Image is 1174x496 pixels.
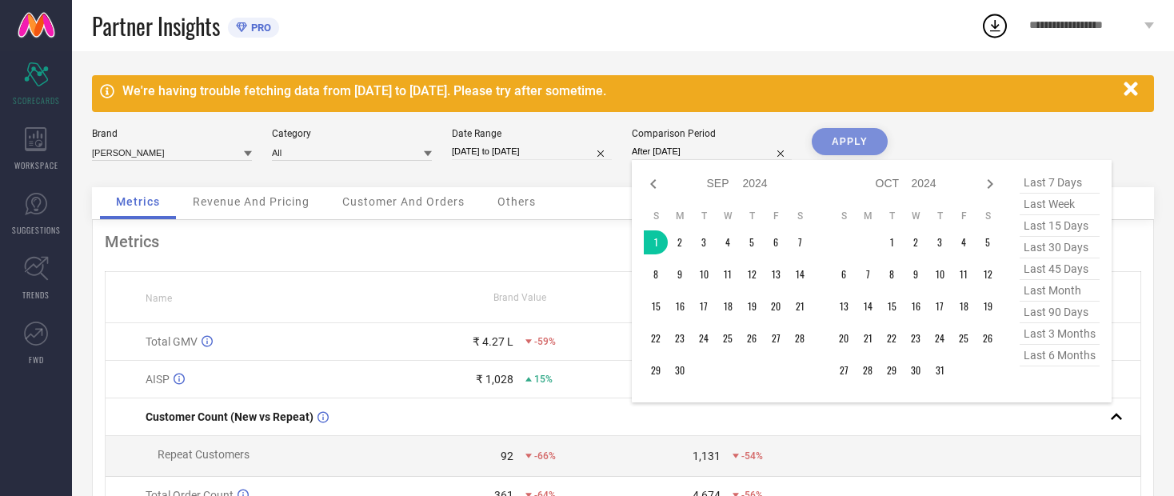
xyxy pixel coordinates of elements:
[976,326,1000,350] td: Sat Oct 26 2024
[1020,302,1100,323] span: last 90 days
[880,262,904,286] td: Tue Oct 08 2024
[272,128,432,139] div: Category
[644,262,668,286] td: Sun Sep 08 2024
[788,294,812,318] td: Sat Sep 21 2024
[247,22,271,34] span: PRO
[1020,194,1100,215] span: last week
[832,358,856,382] td: Sun Oct 27 2024
[158,448,250,461] span: Repeat Customers
[740,294,764,318] td: Thu Sep 19 2024
[29,354,44,366] span: FWD
[832,326,856,350] td: Sun Oct 20 2024
[880,230,904,254] td: Tue Oct 01 2024
[904,210,928,222] th: Wednesday
[788,262,812,286] td: Sat Sep 14 2024
[473,335,513,348] div: ₹ 4.27 L
[146,335,198,348] span: Total GMV
[12,224,61,236] span: SUGGESTIONS
[928,230,952,254] td: Thu Oct 03 2024
[14,159,58,171] span: WORKSPACE
[764,326,788,350] td: Fri Sep 27 2024
[928,262,952,286] td: Thu Oct 10 2024
[668,326,692,350] td: Mon Sep 23 2024
[764,230,788,254] td: Fri Sep 06 2024
[788,230,812,254] td: Sat Sep 07 2024
[904,262,928,286] td: Wed Oct 09 2024
[92,128,252,139] div: Brand
[146,410,313,423] span: Customer Count (New vs Repeat)
[692,262,716,286] td: Tue Sep 10 2024
[716,230,740,254] td: Wed Sep 04 2024
[976,230,1000,254] td: Sat Oct 05 2024
[952,262,976,286] td: Fri Oct 11 2024
[692,210,716,222] th: Tuesday
[668,230,692,254] td: Mon Sep 02 2024
[952,326,976,350] td: Fri Oct 25 2024
[22,289,50,301] span: TRENDS
[740,210,764,222] th: Thursday
[476,373,513,386] div: ₹ 1,028
[740,262,764,286] td: Thu Sep 12 2024
[534,374,553,385] span: 15%
[644,326,668,350] td: Sun Sep 22 2024
[692,326,716,350] td: Tue Sep 24 2024
[342,195,465,208] span: Customer And Orders
[493,292,546,303] span: Brand Value
[952,210,976,222] th: Friday
[740,230,764,254] td: Thu Sep 05 2024
[116,195,160,208] span: Metrics
[856,326,880,350] td: Mon Oct 21 2024
[1020,237,1100,258] span: last 30 days
[832,262,856,286] td: Sun Oct 06 2024
[904,358,928,382] td: Wed Oct 30 2024
[534,450,556,462] span: -66%
[928,294,952,318] td: Thu Oct 17 2024
[452,128,612,139] div: Date Range
[644,174,663,194] div: Previous month
[928,210,952,222] th: Thursday
[193,195,309,208] span: Revenue And Pricing
[632,128,792,139] div: Comparison Period
[856,210,880,222] th: Monday
[904,294,928,318] td: Wed Oct 16 2024
[668,262,692,286] td: Mon Sep 09 2024
[832,294,856,318] td: Sun Oct 13 2024
[832,210,856,222] th: Sunday
[980,174,1000,194] div: Next month
[880,210,904,222] th: Tuesday
[1020,345,1100,366] span: last 6 months
[952,294,976,318] td: Fri Oct 18 2024
[452,143,612,160] input: Select date range
[788,326,812,350] td: Sat Sep 28 2024
[146,373,170,386] span: AISP
[716,210,740,222] th: Wednesday
[716,262,740,286] td: Wed Sep 11 2024
[716,326,740,350] td: Wed Sep 25 2024
[1020,215,1100,237] span: last 15 days
[501,450,513,462] div: 92
[764,262,788,286] td: Fri Sep 13 2024
[122,83,1116,98] div: We're having trouble fetching data from [DATE] to [DATE]. Please try after sometime.
[976,294,1000,318] td: Sat Oct 19 2024
[668,358,692,382] td: Mon Sep 30 2024
[534,336,556,347] span: -59%
[692,294,716,318] td: Tue Sep 17 2024
[740,326,764,350] td: Thu Sep 26 2024
[880,358,904,382] td: Tue Oct 29 2024
[980,11,1009,40] div: Open download list
[904,230,928,254] td: Wed Oct 02 2024
[497,195,536,208] span: Others
[644,230,668,254] td: Sun Sep 01 2024
[764,294,788,318] td: Fri Sep 20 2024
[692,230,716,254] td: Tue Sep 03 2024
[693,450,721,462] div: 1,131
[764,210,788,222] th: Friday
[856,294,880,318] td: Mon Oct 14 2024
[976,210,1000,222] th: Saturday
[644,294,668,318] td: Sun Sep 15 2024
[644,210,668,222] th: Sunday
[928,326,952,350] td: Thu Oct 24 2024
[856,262,880,286] td: Mon Oct 07 2024
[716,294,740,318] td: Wed Sep 18 2024
[1020,280,1100,302] span: last month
